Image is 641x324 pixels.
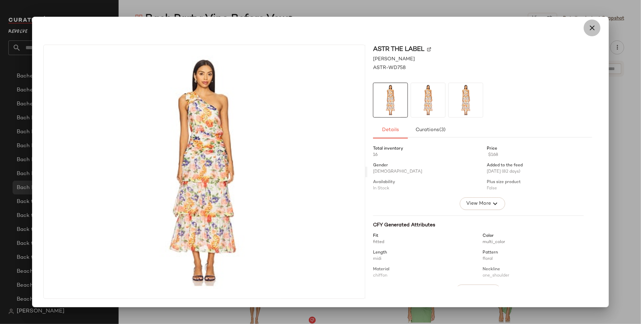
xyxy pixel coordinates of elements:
[466,199,491,208] span: View More
[382,127,399,133] span: Details
[373,83,408,117] img: ASTR-WD758_V1.jpg
[416,127,446,133] span: Curations
[449,83,483,117] img: ASTR-WD758_V1.jpg
[439,127,446,133] span: (3)
[373,45,424,54] span: ASTR the Label
[427,47,431,52] img: svg%3e
[411,83,445,117] img: ASTR-WD758_V1.jpg
[456,285,501,297] button: View More
[373,55,415,63] span: [PERSON_NAME]
[373,64,406,71] span: ASTR-WD758
[373,221,584,229] div: CFY Generated Attributes
[44,45,365,299] img: ASTR-WD758_V1.jpg
[460,197,505,210] button: View More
